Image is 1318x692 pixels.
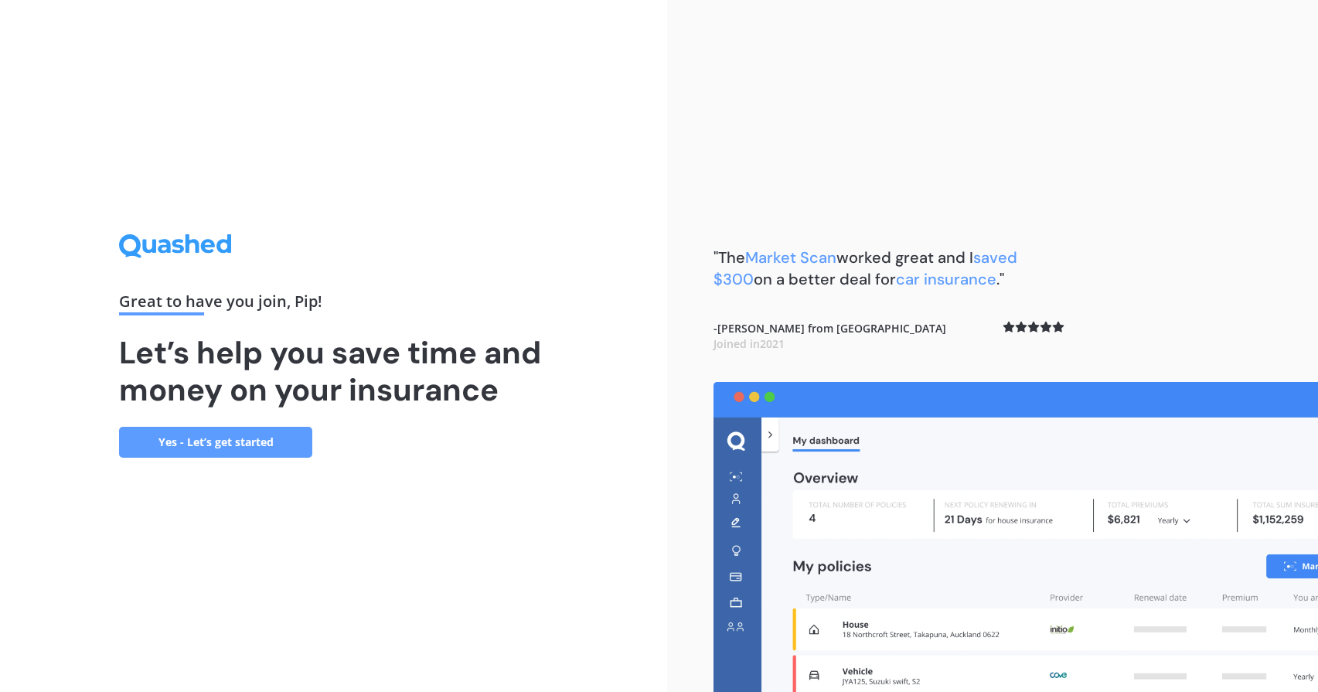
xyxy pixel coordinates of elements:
div: Great to have you join , Pip ! [119,294,547,315]
span: car insurance [896,269,996,289]
a: Yes - Let’s get started [119,427,312,458]
h1: Let’s help you save time and money on your insurance [119,334,547,408]
b: "The worked great and I on a better deal for ." [713,247,1017,289]
span: Market Scan [745,247,836,268]
span: Joined in 2021 [713,336,785,351]
b: - [PERSON_NAME] from [GEOGRAPHIC_DATA] [713,321,946,351]
span: saved $300 [713,247,1017,289]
